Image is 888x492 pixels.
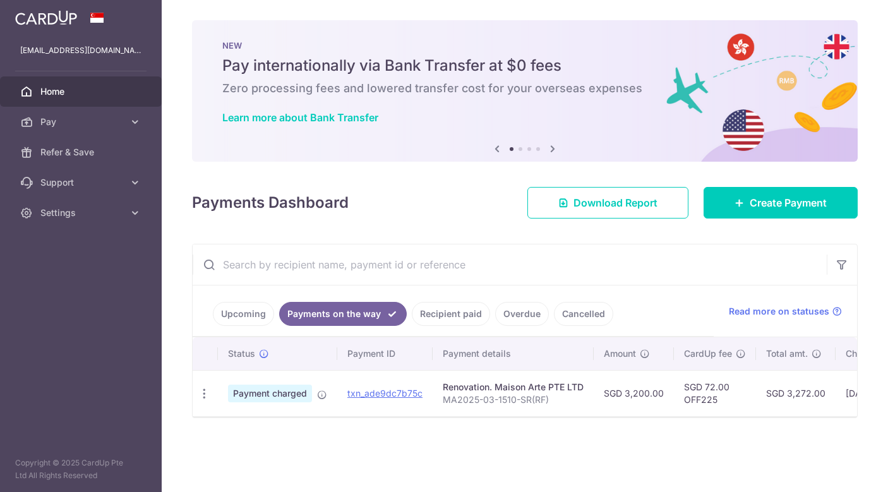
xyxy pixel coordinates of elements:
[192,191,349,214] h4: Payments Dashboard
[443,393,584,406] p: MA2025-03-1510-SR(RF)
[20,44,141,57] p: [EMAIL_ADDRESS][DOMAIN_NAME]
[704,187,858,219] a: Create Payment
[40,207,124,219] span: Settings
[527,187,688,219] a: Download Report
[15,10,77,25] img: CardUp
[193,244,827,285] input: Search by recipient name, payment id or reference
[807,454,875,486] iframe: Opens a widget where you can find more information
[766,347,808,360] span: Total amt.
[40,146,124,159] span: Refer & Save
[40,176,124,189] span: Support
[594,370,674,416] td: SGD 3,200.00
[192,20,858,162] img: Bank transfer banner
[228,347,255,360] span: Status
[604,347,636,360] span: Amount
[228,385,312,402] span: Payment charged
[554,302,613,326] a: Cancelled
[495,302,549,326] a: Overdue
[222,81,827,96] h6: Zero processing fees and lowered transfer cost for your overseas expenses
[443,381,584,393] div: Renovation. Maison Arte PTE LTD
[279,302,407,326] a: Payments on the way
[729,305,842,318] a: Read more on statuses
[347,388,423,399] a: txn_ade9dc7b75c
[684,347,732,360] span: CardUp fee
[433,337,594,370] th: Payment details
[222,111,378,124] a: Learn more about Bank Transfer
[573,195,657,210] span: Download Report
[674,370,756,416] td: SGD 72.00 OFF225
[337,337,433,370] th: Payment ID
[756,370,836,416] td: SGD 3,272.00
[222,40,827,51] p: NEW
[729,305,829,318] span: Read more on statuses
[40,116,124,128] span: Pay
[750,195,827,210] span: Create Payment
[412,302,490,326] a: Recipient paid
[40,85,124,98] span: Home
[222,56,827,76] h5: Pay internationally via Bank Transfer at $0 fees
[213,302,274,326] a: Upcoming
